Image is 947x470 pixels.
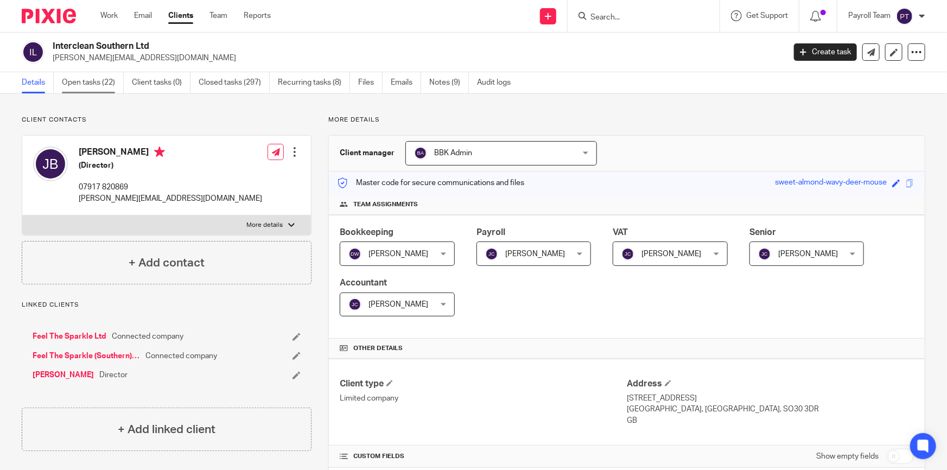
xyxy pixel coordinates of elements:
span: BBK Admin [434,149,472,157]
span: Senior [749,228,776,237]
span: Director [99,370,128,380]
a: Feel The Sparkle Ltd [33,331,106,342]
span: Other details [353,344,403,353]
a: Create task [794,43,857,61]
img: svg%3E [22,41,45,63]
span: [PERSON_NAME] [505,250,565,258]
a: Email [134,10,152,21]
p: Limited company [340,393,627,404]
p: Linked clients [22,301,312,309]
p: [PERSON_NAME][EMAIL_ADDRESS][DOMAIN_NAME] [79,193,262,204]
div: sweet-almond-wavy-deer-mouse [775,177,887,189]
p: GB [627,415,914,426]
a: Feel The Sparkle (Southern) Ltd [33,351,140,361]
p: [GEOGRAPHIC_DATA], [GEOGRAPHIC_DATA], SO30 3DR [627,404,914,415]
img: svg%3E [758,247,771,261]
span: [PERSON_NAME] [368,250,428,258]
h3: Client manager [340,148,395,158]
img: Pixie [22,9,76,23]
a: Details [22,72,54,93]
span: VAT [613,228,628,237]
a: Notes (9) [429,72,469,93]
a: Audit logs [477,72,519,93]
p: [PERSON_NAME][EMAIL_ADDRESS][DOMAIN_NAME] [53,53,778,63]
a: Reports [244,10,271,21]
span: Get Support [746,12,788,20]
h4: + Add contact [129,255,205,271]
img: svg%3E [896,8,913,25]
label: Show empty fields [816,451,879,462]
a: Closed tasks (297) [199,72,270,93]
span: Team assignments [353,200,418,209]
p: [STREET_ADDRESS] [627,393,914,404]
a: Files [358,72,383,93]
span: [PERSON_NAME] [778,250,838,258]
a: Clients [168,10,193,21]
a: Work [100,10,118,21]
img: svg%3E [348,298,361,311]
h4: Address [627,378,914,390]
span: Accountant [340,278,387,287]
img: svg%3E [33,147,68,181]
h4: + Add linked client [118,421,215,438]
img: svg%3E [621,247,634,261]
i: Primary [154,147,165,157]
a: [PERSON_NAME] [33,370,94,380]
span: Payroll [476,228,505,237]
span: Connected company [112,331,183,342]
img: svg%3E [348,247,361,261]
p: More details [328,116,925,124]
span: Bookkeeping [340,228,393,237]
span: [PERSON_NAME] [641,250,701,258]
img: svg%3E [414,147,427,160]
span: [PERSON_NAME] [368,301,428,308]
p: 07917 820869 [79,182,262,193]
p: More details [246,221,283,230]
p: Client contacts [22,116,312,124]
input: Search [589,13,687,23]
a: Open tasks (22) [62,72,124,93]
a: Emails [391,72,421,93]
h4: Client type [340,378,627,390]
a: Client tasks (0) [132,72,190,93]
h4: [PERSON_NAME] [79,147,262,160]
img: svg%3E [485,247,498,261]
h4: CUSTOM FIELDS [340,452,627,461]
a: Recurring tasks (8) [278,72,350,93]
h5: (Director) [79,160,262,171]
a: Team [209,10,227,21]
h2: Interclean Southern Ltd [53,41,633,52]
p: Master code for secure communications and files [337,177,524,188]
span: Connected company [145,351,217,361]
p: Payroll Team [848,10,891,21]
